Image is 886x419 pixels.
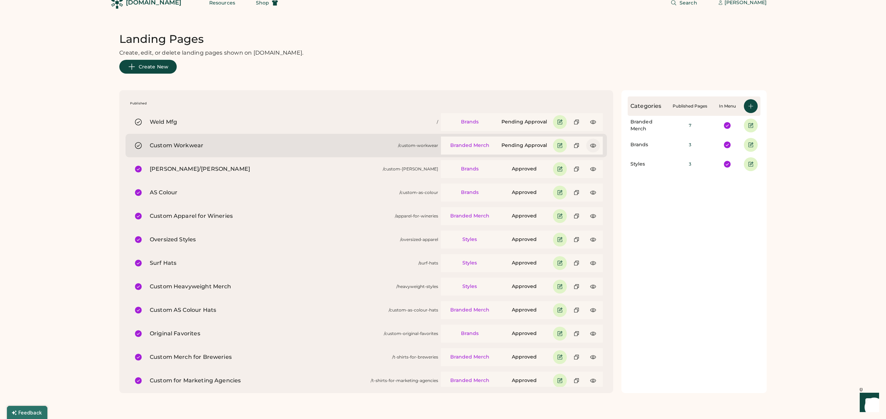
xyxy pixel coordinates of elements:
[853,388,883,418] iframe: Front Chat
[444,260,496,267] div: Styles
[400,237,438,242] div: /oversized-apparel
[498,213,550,220] div: Approved
[150,235,397,244] div: Oversized Styles
[444,166,496,173] div: Brands
[570,280,583,294] button: Duplicate
[630,119,666,132] div: Branded Merch
[399,190,438,195] div: /custom-as-colour
[680,0,697,5] span: Search
[570,350,583,364] button: Duplicate
[570,256,583,270] button: Duplicate
[119,49,303,57] div: Create, edit, or delete landing pages shown on [DOMAIN_NAME].
[498,236,550,243] div: Approved
[444,213,496,220] div: Branded Merch
[444,283,496,290] div: Styles
[119,60,177,74] button: Create New
[256,0,269,5] span: Shop
[570,233,583,246] button: Duplicate
[418,260,438,266] div: /surf-hats
[384,331,438,336] div: /custom-original-favorites
[669,161,711,167] div: 3
[150,259,416,267] div: Surf Hats
[586,186,600,199] button: Preview
[498,307,550,314] div: Approved
[389,307,438,313] div: /custom-as-colour-hats
[371,378,438,383] div: /t-shirts-for-marketing-agencies
[669,103,711,109] div: Published Pages
[150,376,368,385] div: Custom for Marketing Agencies
[119,32,204,46] h1: Landing Pages
[586,256,600,270] button: Preview
[444,307,496,314] div: Branded Merch
[570,186,583,199] button: Duplicate
[669,142,711,148] div: 3
[713,103,741,109] div: In Menu
[150,188,397,197] div: AS Colour
[150,306,386,314] div: Custom AS Colour Hats
[444,236,496,243] div: Styles
[586,233,600,246] button: Preview
[570,115,583,129] button: Duplicate
[586,303,600,317] button: Preview
[150,329,381,338] div: Original Favorites
[570,303,583,317] button: Duplicate
[383,166,438,172] div: /custom-[PERSON_NAME]
[444,354,496,361] div: Branded Merch
[630,102,666,110] div: Categories
[570,139,583,152] button: Duplicate
[498,377,550,384] div: Approved
[392,354,438,360] div: /t-shirts-for-breweries
[444,377,496,384] div: Branded Merch
[570,162,583,176] button: Duplicate
[498,119,550,125] div: Pending Approval
[498,142,550,149] div: Pending Approval
[570,374,583,388] button: Duplicate
[498,283,550,290] div: Approved
[498,330,550,337] div: Approved
[150,141,395,150] div: Custom Workwear
[570,209,583,223] button: Duplicate
[586,209,600,223] button: Preview
[586,139,600,152] button: Preview
[437,119,438,125] div: /
[395,213,438,219] div: /apparel-for-wineries
[130,101,147,105] div: Published
[586,350,600,364] button: Preview
[498,166,550,173] div: Approved
[586,280,600,294] button: Preview
[150,118,434,126] div: Weld Mfg
[586,374,600,388] button: Preview
[586,115,600,129] button: Preview
[630,161,666,168] div: Styles
[150,212,392,220] div: Custom Apparel for Wineries
[444,189,496,196] div: Brands
[498,354,550,361] div: Approved
[444,119,496,125] div: Brands
[150,353,389,361] div: Custom Merch for Breweries
[444,330,496,337] div: Brands
[669,123,711,128] div: 7
[570,327,583,341] button: Duplicate
[444,142,496,149] div: Branded Merch
[498,189,550,196] div: Approved
[398,143,438,148] div: /custom-workwear
[150,165,380,173] div: [PERSON_NAME]/[PERSON_NAME]
[150,282,394,291] div: Custom Heavyweight Merch
[586,162,600,176] button: Preview
[586,327,600,341] button: Preview
[630,141,666,148] div: Brands
[396,284,438,289] div: /heavyweight-styles
[139,64,168,69] span: Create New
[498,260,550,267] div: Approved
